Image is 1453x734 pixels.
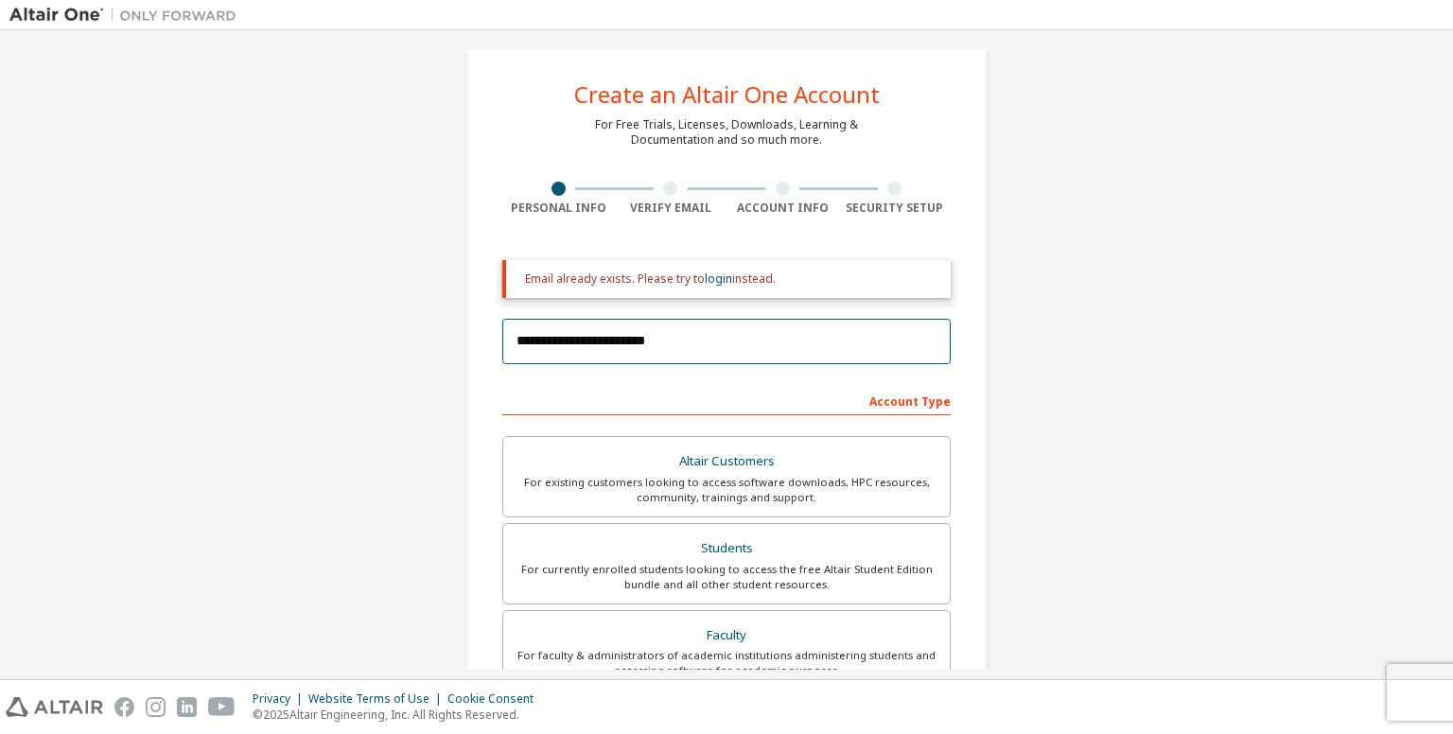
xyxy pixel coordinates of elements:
div: Privacy [253,691,308,707]
img: Altair One [9,6,246,25]
div: Personal Info [502,201,615,216]
div: For currently enrolled students looking to access the free Altair Student Edition bundle and all ... [515,562,938,592]
div: Verify Email [615,201,727,216]
div: For faculty & administrators of academic institutions administering students and accessing softwa... [515,648,938,678]
div: Email already exists. Please try to instead. [525,271,936,287]
div: For existing customers looking to access software downloads, HPC resources, community, trainings ... [515,475,938,505]
div: Security Setup [839,201,952,216]
div: Students [515,535,938,562]
img: facebook.svg [114,697,134,717]
div: Website Terms of Use [308,691,447,707]
div: Account Type [502,385,951,415]
div: Faculty [515,622,938,649]
img: instagram.svg [146,697,166,717]
div: Cookie Consent [447,691,545,707]
div: Altair Customers [515,448,938,475]
div: Create an Altair One Account [574,83,880,106]
img: altair_logo.svg [6,697,103,717]
a: login [705,271,732,287]
p: © 2025 Altair Engineering, Inc. All Rights Reserved. [253,707,545,723]
div: Account Info [726,201,839,216]
div: For Free Trials, Licenses, Downloads, Learning & Documentation and so much more. [595,117,858,148]
img: youtube.svg [208,697,236,717]
img: linkedin.svg [177,697,197,717]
